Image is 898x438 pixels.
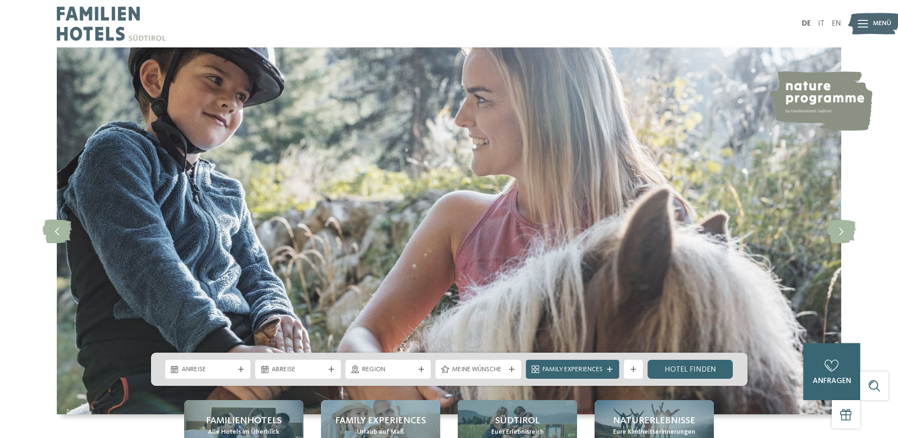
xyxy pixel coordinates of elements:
span: anfragen [813,377,851,385]
span: Abreise [272,365,324,374]
span: Anreise [182,365,234,374]
span: Euer Erlebnisreich [491,428,544,437]
span: Eure Kindheitserinnerungen [613,428,695,437]
a: IT [818,20,825,27]
span: Region [362,365,415,374]
span: Naturerlebnisse [613,414,695,428]
span: Family Experiences [542,365,603,374]
span: Urlaub auf Maß [357,428,404,437]
span: Alle Hotels im Überblick [208,428,279,437]
span: Südtirol [495,414,540,428]
a: anfragen [803,343,860,400]
span: Meine Wünsche [452,365,505,374]
span: Family Experiences [335,414,426,428]
img: nature programme by Familienhotels Südtirol [768,71,872,131]
span: Familienhotels [206,414,282,428]
img: Familienhotels Südtirol: The happy family places [57,47,841,414]
a: Hotel finden [648,360,733,379]
a: EN [832,20,841,27]
span: Menü [873,19,891,28]
a: DE [802,20,811,27]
